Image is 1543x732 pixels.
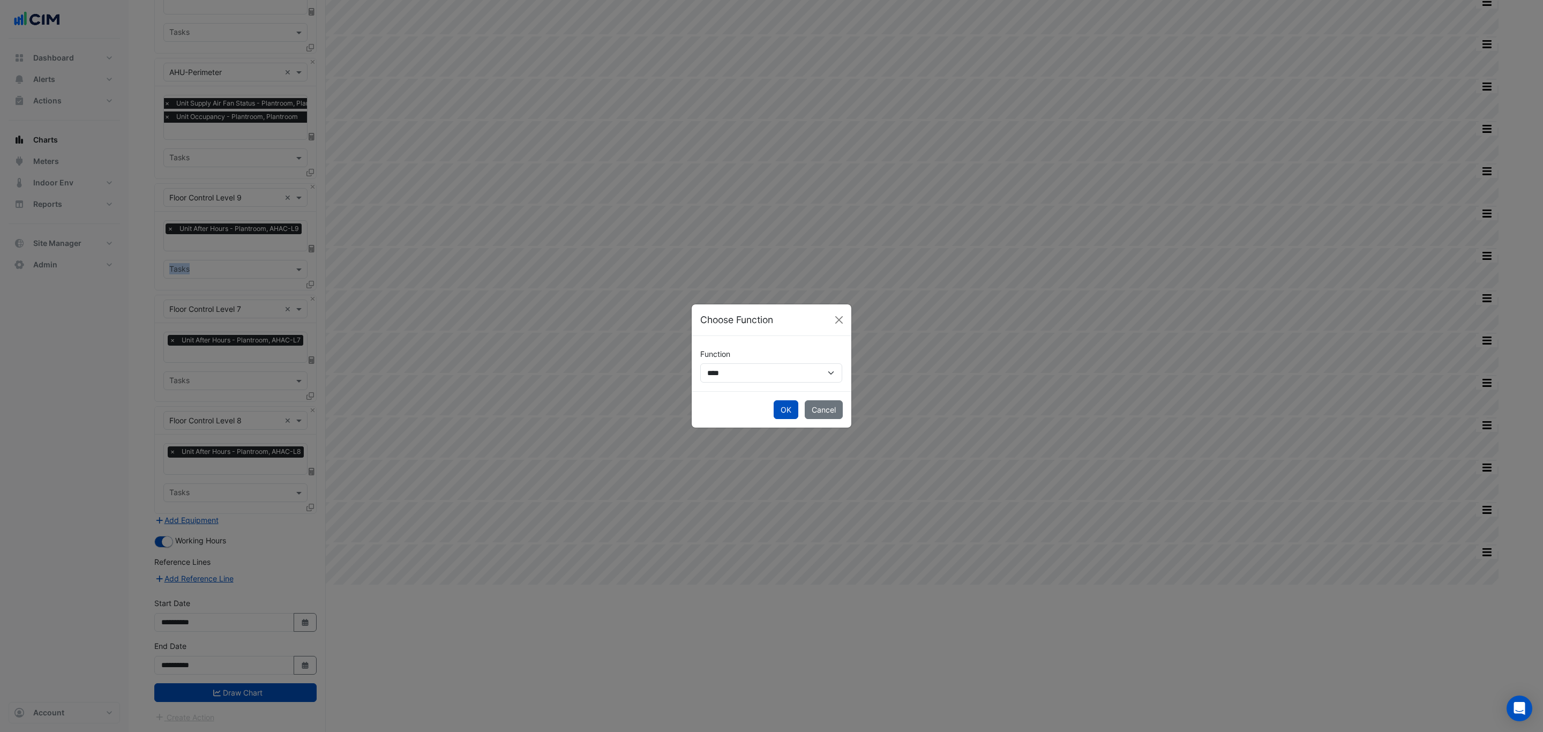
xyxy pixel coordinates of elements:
[831,312,847,328] button: Close
[805,400,843,419] button: Cancel
[774,400,798,419] button: OK
[700,313,773,327] h5: Choose Function
[1507,696,1532,721] div: Open Intercom Messenger
[700,345,730,363] label: Function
